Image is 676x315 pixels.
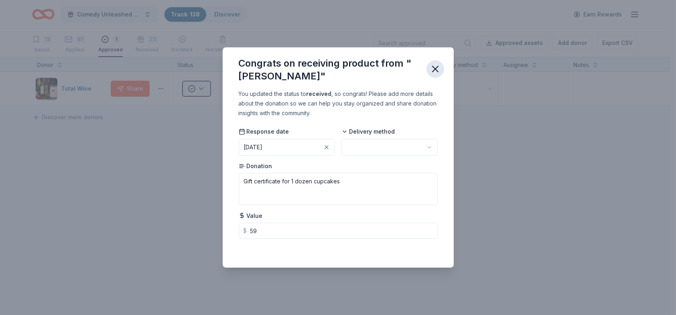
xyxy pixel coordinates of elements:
div: You updated the status to , so congrats! Please add more details about the donation so we can hel... [239,89,438,118]
span: Response date [239,128,289,136]
span: Delivery method [341,128,395,136]
span: Donation [239,162,272,170]
div: [DATE] [244,142,263,152]
div: Congrats on receiving product from "[PERSON_NAME]" [239,57,420,83]
button: [DATE] [239,139,335,156]
b: received [307,90,332,97]
span: Value [239,212,263,220]
textarea: Gift certificate for 1 dozen cupcakes [239,173,438,205]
